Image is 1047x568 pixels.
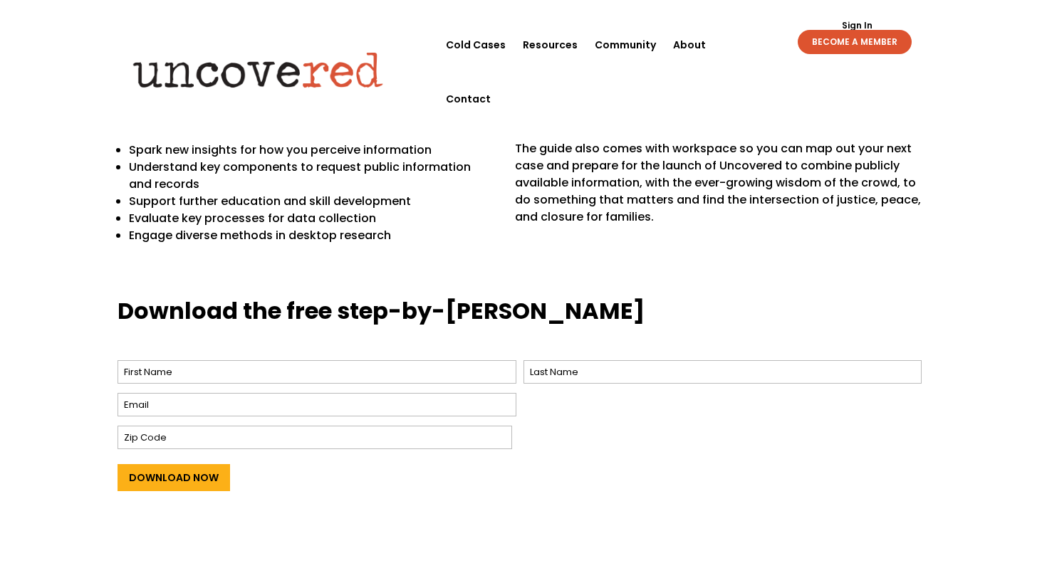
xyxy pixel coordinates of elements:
p: Support further education and skill development [129,193,495,210]
a: Cold Cases [446,18,506,72]
span: The guide also comes with workspace so you can map out your next case and prepare for the launch ... [515,140,921,225]
p: Engage diverse methods in desktop research [129,227,495,244]
a: Community [595,18,656,72]
p: Spark new insights for how you perceive information [129,142,495,159]
p: Understand key components to request public information and records [129,159,495,193]
a: About [673,18,706,72]
input: Email [118,393,516,416]
img: Uncovered logo [121,42,395,98]
input: Download Now [118,464,230,491]
a: Sign In [834,21,880,30]
input: First Name [118,360,516,384]
a: Contact [446,72,491,126]
h3: Download the free step-by-[PERSON_NAME] [118,295,929,335]
a: Resources [523,18,578,72]
input: Last Name [523,360,922,384]
input: Zip Code [118,426,512,449]
a: BECOME A MEMBER [798,30,912,54]
p: Evaluate key processes for data collection [129,210,495,227]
